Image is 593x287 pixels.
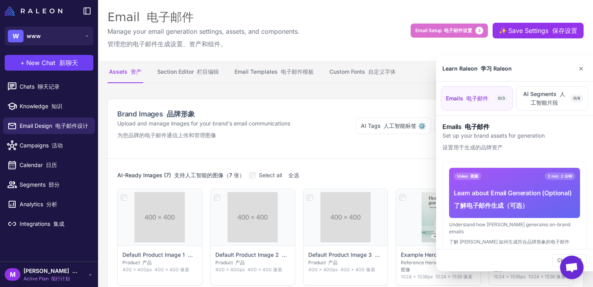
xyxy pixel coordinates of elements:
span: AI Segments [521,90,567,107]
font: 电子邮件 [466,95,488,102]
div: Learn Raleon [442,64,512,73]
font: 学习 Raleon [481,65,512,72]
div: Learn about Email Generation (Optional) [454,188,575,213]
div: Understand how [PERSON_NAME] generates on-brand emails [449,221,580,249]
button: Emails 电子邮件0/3 [441,86,513,111]
span: 0/3 [495,94,508,102]
a: 开放式聊天 [560,256,584,279]
button: Close 关闭 [552,254,587,267]
span: 2 min [545,173,575,180]
font: 了解电子邮件生成（可选） [454,202,528,209]
span: Video [454,173,481,180]
font: 电子邮件 [465,123,489,131]
p: Set up your brand assets for generation [442,131,587,155]
button: AI Segments 人工智能片段0/6 [516,86,588,111]
font: 视频 [470,174,478,178]
font: 设置用于生成的品牌资产 [442,144,503,151]
button: Close [575,61,587,76]
h3: Emails [442,122,587,131]
span: Emails [446,94,488,103]
span: 0/6 [570,94,583,102]
font: 2 分钟 [561,174,572,178]
font: 了解 [PERSON_NAME] 如何生成符合品牌形象的电子邮件 [449,239,569,245]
